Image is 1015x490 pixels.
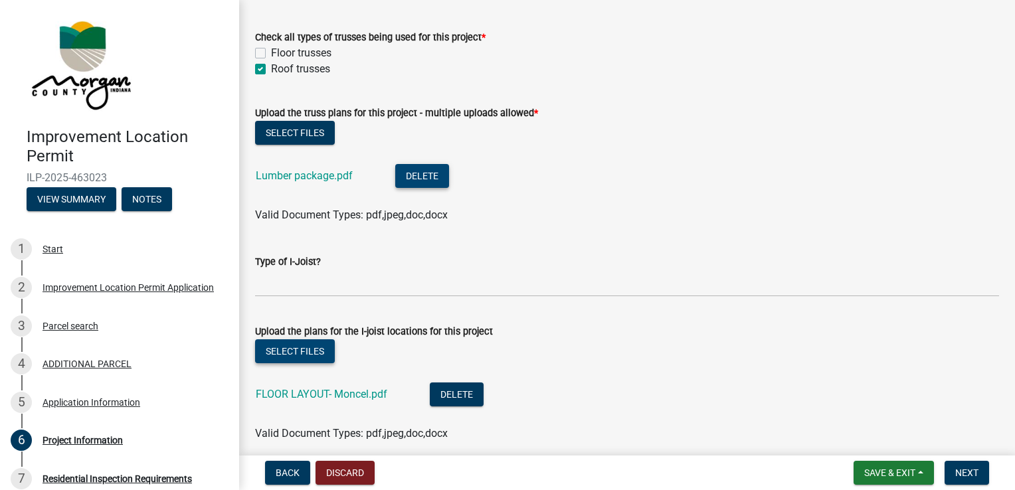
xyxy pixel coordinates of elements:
button: Delete [430,382,484,406]
button: Select files [255,121,335,145]
div: 7 [11,468,32,489]
div: 5 [11,392,32,413]
div: Residential Inspection Requirements [43,474,192,483]
label: Type of I-Joist? [255,258,321,267]
button: Save & Exit [854,461,934,485]
label: Check all types of trusses being used for this project [255,33,486,42]
button: Delete [395,164,449,188]
img: Morgan County, Indiana [27,14,134,114]
div: 1 [11,238,32,260]
label: Floor trusses [271,45,331,61]
label: Upload the truss plans for this project - multiple uploads allowed [255,109,538,118]
wm-modal-confirm: Delete Document [430,389,484,402]
button: Discard [316,461,375,485]
span: Valid Document Types: pdf,jpeg,doc,docx [255,427,448,440]
wm-modal-confirm: Summary [27,195,116,205]
label: Roof trusses [271,61,330,77]
div: Improvement Location Permit Application [43,283,214,292]
div: Parcel search [43,321,98,331]
label: Upload the plans for the I-joist locations for this project [255,327,493,337]
div: 4 [11,353,32,374]
span: Next [955,467,978,478]
span: Back [276,467,300,478]
div: Project Information [43,436,123,445]
div: Application Information [43,398,140,407]
div: 6 [11,430,32,451]
a: Lumber package.pdf [256,169,353,182]
button: Select files [255,339,335,363]
button: Back [265,461,310,485]
span: ILP-2025-463023 [27,171,213,184]
a: FLOOR LAYOUT- Moncel.pdf [256,388,387,400]
button: Next [945,461,989,485]
div: ADDITIONAL PARCEL [43,359,132,368]
wm-modal-confirm: Notes [122,195,172,205]
wm-modal-confirm: Delete Document [395,171,449,183]
div: Start [43,244,63,254]
button: Notes [122,187,172,211]
button: View Summary [27,187,116,211]
div: 3 [11,315,32,337]
span: Save & Exit [864,467,915,478]
h4: Improvement Location Permit [27,127,229,166]
span: Valid Document Types: pdf,jpeg,doc,docx [255,208,448,221]
div: 2 [11,277,32,298]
